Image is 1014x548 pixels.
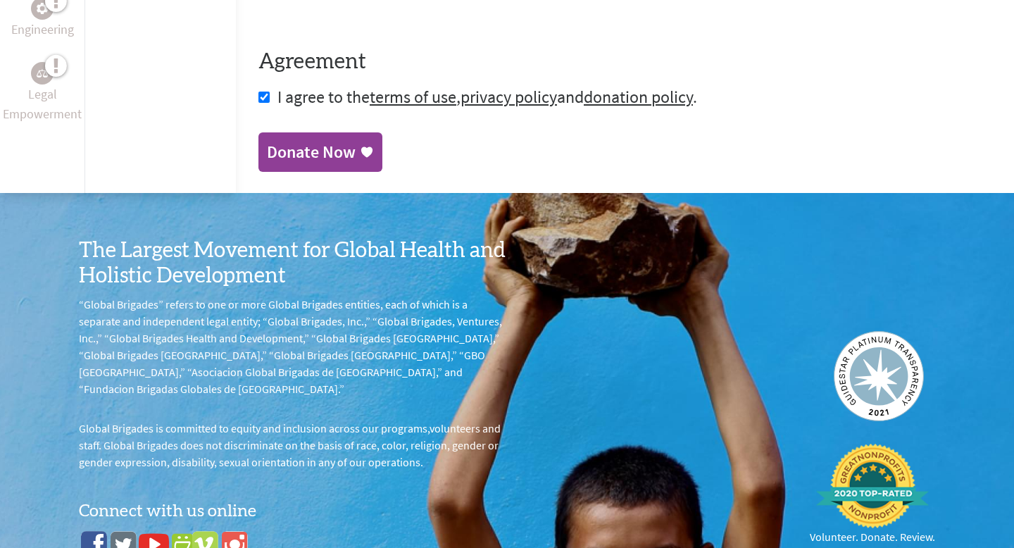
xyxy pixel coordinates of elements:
[810,444,935,545] a: Volunteer. Donate. Review.
[79,238,507,289] h3: The Largest Movement for Global Health and Holistic Development
[816,444,929,528] img: 2020 Top-rated nonprofits and charities
[277,86,697,108] span: I agree to the , and .
[79,420,507,471] p: Global Brigades is committed to equity and inclusion across our programs,volunteers and staff. Gl...
[79,493,507,523] h4: Connect with us online
[3,62,82,124] a: Legal EmpowermentLegal Empowerment
[37,2,48,13] img: Engineering
[834,331,924,421] img: Guidestar 2019
[258,132,382,172] a: Donate Now
[584,86,693,108] a: donation policy
[461,86,557,108] a: privacy policy
[370,86,456,108] a: terms of use
[810,528,935,545] p: Volunteer. Donate. Review.
[79,296,507,397] p: “Global Brigades” refers to one or more Global Brigades entities, each of which is a separate and...
[31,62,54,85] div: Legal Empowerment
[3,85,82,124] p: Legal Empowerment
[258,49,991,75] h4: Agreement
[11,20,74,39] p: Engineering
[37,69,48,77] img: Legal Empowerment
[267,141,356,163] div: Donate Now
